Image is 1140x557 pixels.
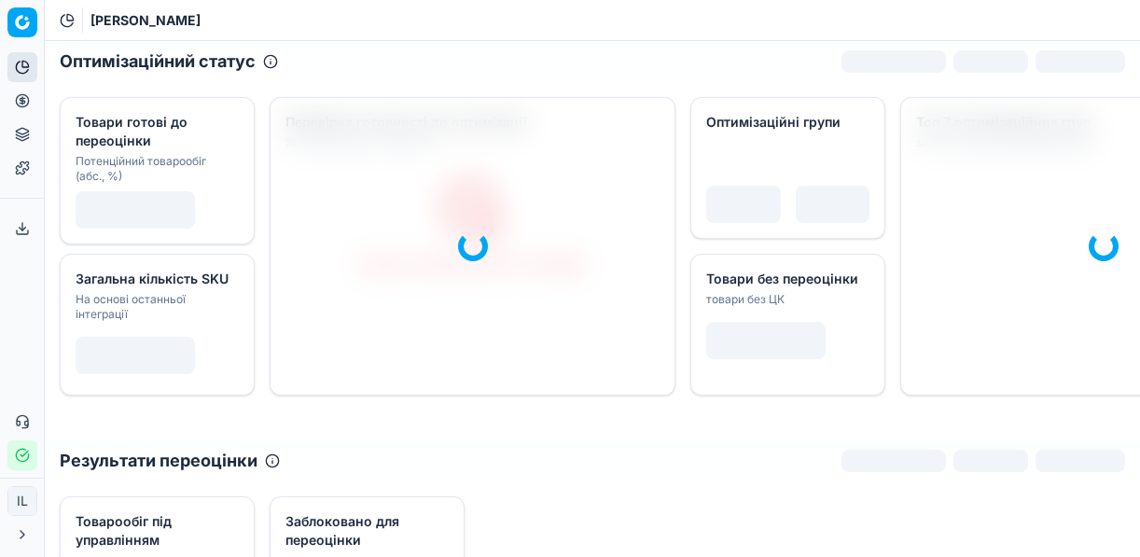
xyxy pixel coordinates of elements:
[8,487,36,515] span: IL
[706,113,866,132] div: Оптимізаційні групи
[76,512,235,550] div: Товарообіг під управлінням
[706,270,866,288] div: Товари без переоцінки
[76,154,235,184] div: Потенційний товарообіг (абс., %)
[90,11,201,30] nav: breadcrumb
[7,486,37,516] button: IL
[285,512,445,550] div: Заблоковано для переоцінки
[76,270,235,288] div: Загальна кількість SKU
[60,448,257,474] h2: Результати переоцінки
[90,11,201,30] span: [PERSON_NAME]
[76,113,235,150] div: Товари готові до переоцінки
[60,49,256,75] h2: Оптимізаційний статус
[76,292,235,322] div: На основі останньої інтеграції
[706,292,866,307] div: товари без ЦК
